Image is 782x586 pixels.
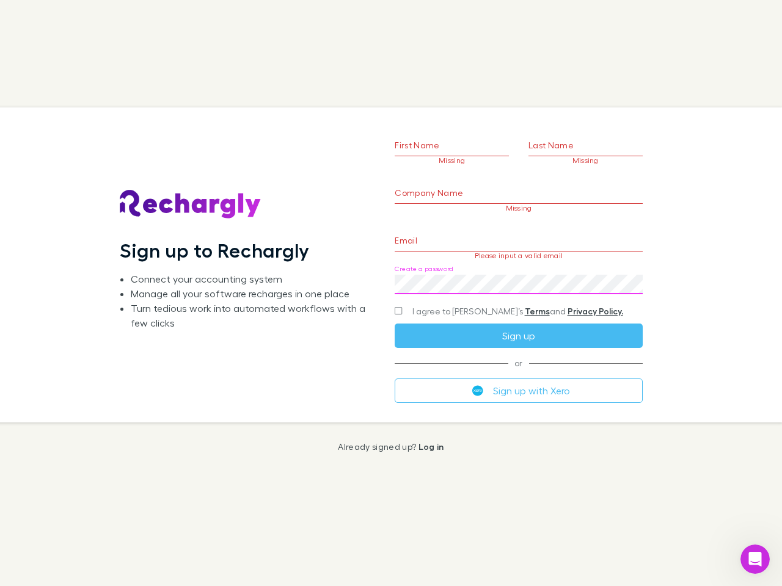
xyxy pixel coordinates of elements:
[395,378,642,403] button: Sign up with Xero
[131,286,375,301] li: Manage all your software recharges in one place
[740,544,770,574] iframe: Intercom live chat
[395,204,642,212] p: Missing
[120,190,261,219] img: Rechargly's Logo
[395,156,509,165] p: Missing
[395,324,642,348] button: Sign up
[412,305,623,317] span: I agree to [PERSON_NAME]’s and
[131,272,375,286] li: Connect your accounting system
[568,306,623,316] a: Privacy Policy.
[472,385,483,396] img: Xero's logo
[528,156,643,165] p: Missing
[418,441,444,452] a: Log in
[120,239,310,262] h1: Sign up to Rechargly
[131,301,375,330] li: Turn tedious work into automated workflows with a few clicks
[395,264,453,273] label: Create a password
[525,306,550,316] a: Terms
[338,442,444,452] p: Already signed up?
[395,251,642,260] p: Please input a valid email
